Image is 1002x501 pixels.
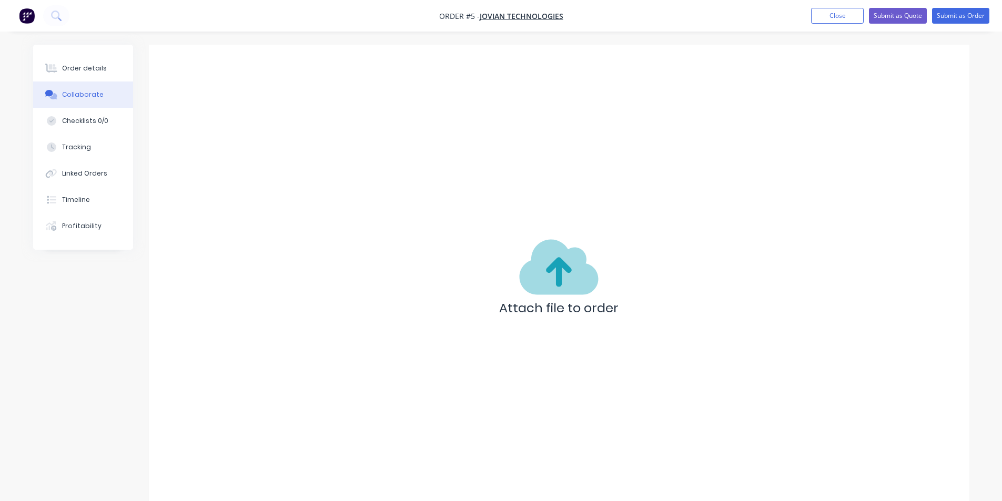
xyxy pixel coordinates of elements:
a: Jovian Technologies [480,11,563,21]
div: Order details [62,64,107,73]
button: Timeline [33,187,133,213]
button: Collaborate [33,81,133,108]
span: Order #5 - [439,11,480,21]
button: Order details [33,55,133,81]
button: Close [811,8,864,24]
img: Factory [19,8,35,24]
button: Profitability [33,213,133,239]
p: Attach file to order [499,299,619,318]
button: Checklists 0/0 [33,108,133,134]
button: Submit as Order [932,8,989,24]
div: Timeline [62,195,90,205]
div: Tracking [62,142,91,152]
div: Collaborate [62,90,104,99]
button: Linked Orders [33,160,133,187]
div: Profitability [62,221,102,231]
button: Tracking [33,134,133,160]
div: Checklists 0/0 [62,116,108,126]
div: Linked Orders [62,169,107,178]
button: Submit as Quote [869,8,927,24]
